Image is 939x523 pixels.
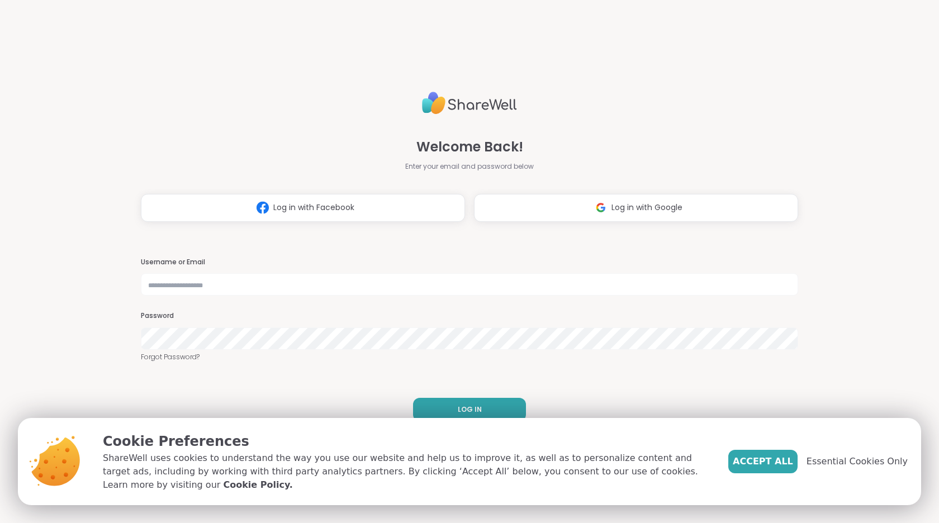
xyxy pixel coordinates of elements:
button: Accept All [728,450,798,473]
span: Log in with Google [611,202,682,213]
h3: Username or Email [141,258,798,267]
img: ShareWell Logomark [252,197,273,218]
button: Log in with Google [474,194,798,222]
img: ShareWell Logomark [590,197,611,218]
span: Accept All [733,455,793,468]
a: Forgot Password? [141,352,798,362]
span: Log in with Facebook [273,202,354,213]
p: ShareWell uses cookies to understand the way you use our website and help us to improve it, as we... [103,451,710,492]
a: Cookie Policy. [223,478,292,492]
p: Cookie Preferences [103,431,710,451]
span: Enter your email and password below [405,161,534,172]
h3: Password [141,311,798,321]
button: Log in with Facebook [141,194,465,222]
span: LOG IN [458,405,482,415]
img: ShareWell Logo [422,87,517,119]
span: Welcome Back! [416,137,523,157]
span: Essential Cookies Only [807,455,908,468]
button: LOG IN [413,398,526,421]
